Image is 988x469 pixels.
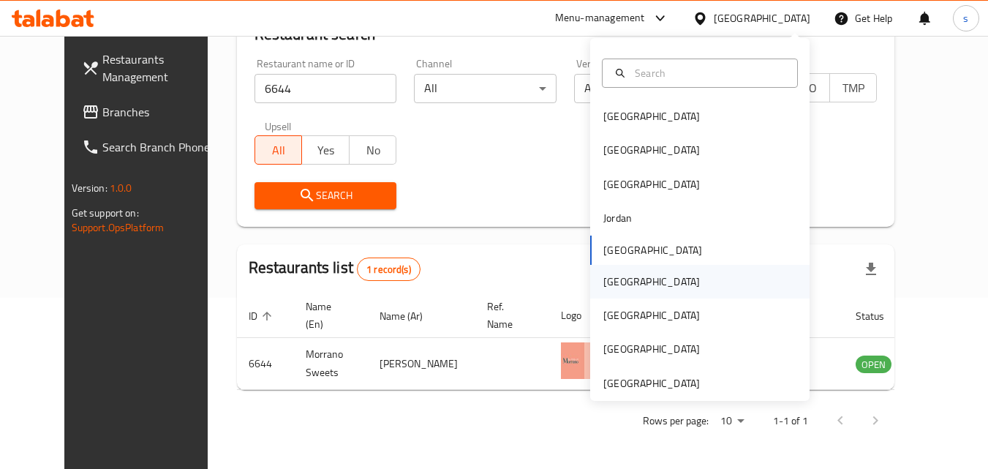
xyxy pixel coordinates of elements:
[856,356,891,373] div: OPEN
[261,140,297,161] span: All
[829,73,878,102] button: TMP
[102,50,218,86] span: Restaurants Management
[963,10,968,26] span: s
[254,23,878,45] h2: Restaurant search
[249,257,421,281] h2: Restaurants list
[368,338,475,390] td: [PERSON_NAME]
[380,307,442,325] span: Name (Ar)
[773,412,808,430] p: 1-1 of 1
[714,10,810,26] div: [GEOGRAPHIC_DATA]
[574,74,717,103] div: All
[358,263,420,277] span: 1 record(s)
[70,130,230,165] a: Search Branch Phone
[70,42,230,94] a: Restaurants Management
[72,218,165,237] a: Support.OpsPlatform
[72,179,108,198] span: Version:
[603,274,700,290] div: [GEOGRAPHIC_DATA]
[110,179,132,198] span: 1.0.0
[349,135,397,165] button: No
[714,410,750,432] div: Rows per page:
[561,342,597,379] img: Morrano Sweets
[629,65,788,81] input: Search
[254,74,397,103] input: Search for restaurant name or ID..
[254,182,397,209] button: Search
[355,140,391,161] span: No
[856,307,903,325] span: Status
[249,307,276,325] span: ID
[549,293,615,338] th: Logo
[308,140,344,161] span: Yes
[414,74,557,103] div: All
[603,341,700,357] div: [GEOGRAPHIC_DATA]
[102,138,218,156] span: Search Branch Phone
[856,356,891,373] span: OPEN
[603,375,700,391] div: [GEOGRAPHIC_DATA]
[237,293,971,390] table: enhanced table
[603,108,700,124] div: [GEOGRAPHIC_DATA]
[294,338,368,390] td: Morrano Sweets
[603,210,632,226] div: Jordan
[254,135,303,165] button: All
[265,121,292,131] label: Upsell
[603,142,700,158] div: [GEOGRAPHIC_DATA]
[306,298,350,333] span: Name (En)
[102,103,218,121] span: Branches
[70,94,230,130] a: Branches
[853,252,889,287] div: Export file
[603,176,700,192] div: [GEOGRAPHIC_DATA]
[72,203,139,222] span: Get support on:
[555,10,645,27] div: Menu-management
[487,298,532,333] span: Ref. Name
[836,78,872,99] span: TMP
[237,338,294,390] td: 6644
[266,187,385,205] span: Search
[301,135,350,165] button: Yes
[603,307,700,323] div: [GEOGRAPHIC_DATA]
[643,412,709,430] p: Rows per page:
